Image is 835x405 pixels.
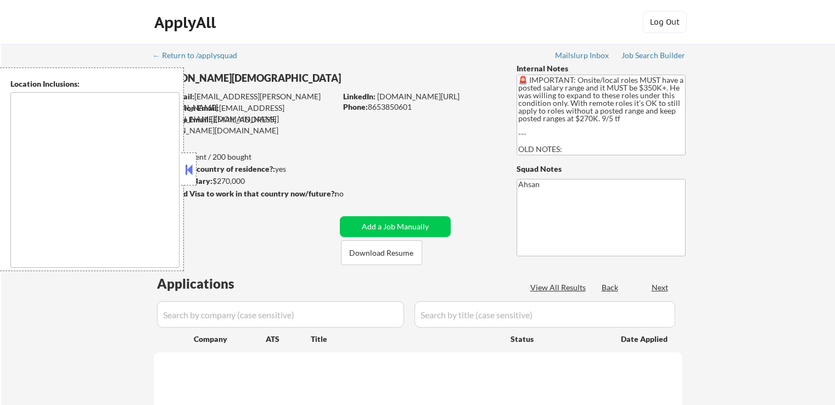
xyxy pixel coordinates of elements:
[154,13,219,32] div: ApplyAll
[517,164,686,175] div: Squad Notes
[530,282,589,293] div: View All Results
[153,51,248,62] a: ← Return to /applysquad
[311,334,500,345] div: Title
[153,176,336,187] div: $270,000
[414,301,675,328] input: Search by title (case sensitive)
[343,102,368,111] strong: Phone:
[153,52,248,59] div: ← Return to /applysquad
[157,277,266,290] div: Applications
[377,92,459,101] a: [DOMAIN_NAME][URL]
[555,51,610,62] a: Mailslurp Inbox
[341,240,422,265] button: Download Resume
[154,71,379,85] div: [PERSON_NAME][DEMOGRAPHIC_DATA]
[10,78,180,89] div: Location Inclusions:
[343,102,498,113] div: 8653850601
[154,114,336,136] div: [EMAIL_ADDRESS][PERSON_NAME][DOMAIN_NAME]
[517,63,686,74] div: Internal Notes
[153,151,336,162] div: 22 sent / 200 bought
[602,282,619,293] div: Back
[153,164,275,173] strong: Can work in country of residence?:
[335,188,366,199] div: no
[153,164,333,175] div: yes
[555,52,610,59] div: Mailslurp Inbox
[343,92,376,101] strong: LinkedIn:
[621,52,686,59] div: Job Search Builder
[643,11,687,33] button: Log Out
[266,334,311,345] div: ATS
[154,189,337,198] strong: Will need Visa to work in that country now/future?:
[340,216,451,237] button: Add a Job Manually
[157,301,404,328] input: Search by company (case sensitive)
[652,282,669,293] div: Next
[511,329,605,348] div: Status
[154,91,336,113] div: [EMAIL_ADDRESS][PERSON_NAME][DOMAIN_NAME]
[194,334,266,345] div: Company
[154,103,336,124] div: [EMAIL_ADDRESS][PERSON_NAME][DOMAIN_NAME]
[621,334,669,345] div: Date Applied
